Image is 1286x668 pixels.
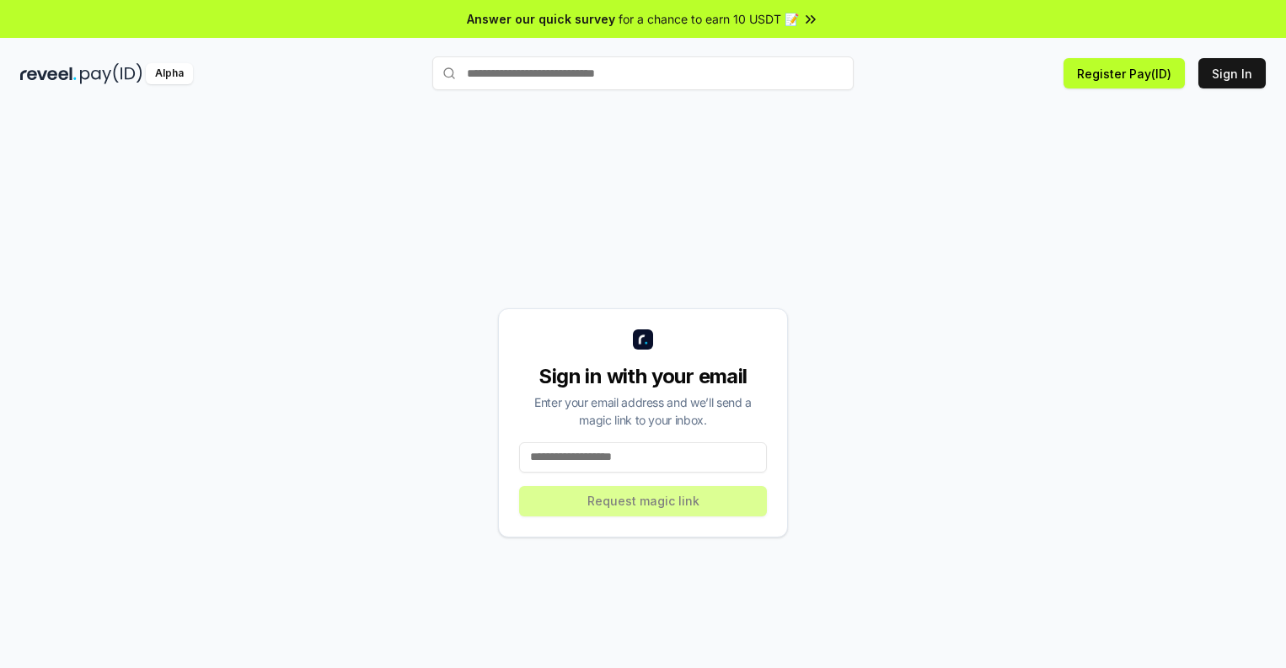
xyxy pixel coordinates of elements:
span: for a chance to earn 10 USDT 📝 [619,10,799,28]
div: Sign in with your email [519,363,767,390]
div: Enter your email address and we’ll send a magic link to your inbox. [519,393,767,429]
button: Register Pay(ID) [1064,58,1185,88]
div: Alpha [146,63,193,84]
img: pay_id [80,63,142,84]
span: Answer our quick survey [467,10,615,28]
button: Sign In [1198,58,1266,88]
img: reveel_dark [20,63,77,84]
img: logo_small [633,329,653,350]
